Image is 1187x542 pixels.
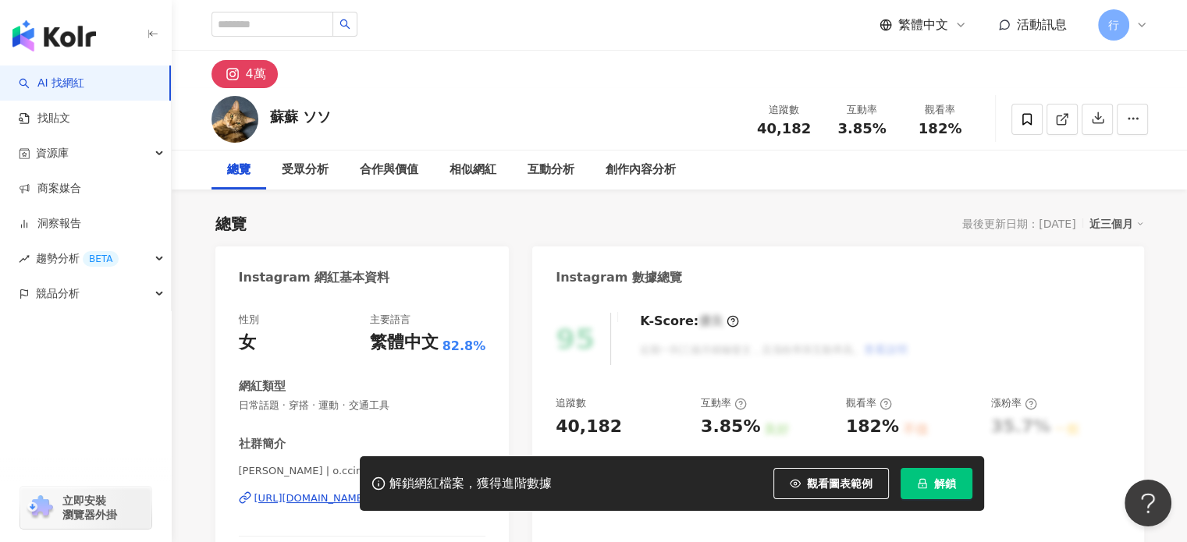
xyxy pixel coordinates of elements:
[62,494,117,522] span: 立即安裝 瀏覽器外掛
[211,60,278,88] button: 4萬
[701,415,760,439] div: 3.85%
[246,63,266,85] div: 4萬
[389,476,552,492] div: 解鎖網紅檔案，獲得進階數據
[556,396,586,410] div: 追蹤數
[606,161,676,179] div: 創作內容分析
[239,378,286,395] div: 網紅類型
[991,396,1037,410] div: 漲粉率
[20,487,151,529] a: chrome extension立即安裝 瀏覽器外掛
[239,331,256,355] div: 女
[19,111,70,126] a: 找貼文
[270,107,331,126] div: 蘇蘇 ソソ
[919,121,962,136] span: 182%
[19,181,81,197] a: 商案媒合
[227,161,251,179] div: 總覽
[239,399,486,413] span: 日常話題 · 穿搭 · 運動 · 交通工具
[36,276,80,311] span: 競品分析
[556,269,682,286] div: Instagram 數據總覽
[934,477,956,490] span: 解鎖
[807,477,872,490] span: 觀看圖表範例
[846,396,892,410] div: 觀看率
[215,213,247,235] div: 總覽
[846,415,899,439] div: 182%
[901,468,972,499] button: 解鎖
[12,20,96,51] img: logo
[19,76,84,91] a: searchAI 找網紅
[239,436,286,452] div: 社群簡介
[370,331,439,355] div: 繁體中文
[757,120,811,136] span: 40,182
[898,16,948,34] span: 繁體中文
[282,161,329,179] div: 受眾分析
[370,313,410,327] div: 主要語言
[36,136,69,171] span: 資源庫
[239,313,259,327] div: 性別
[19,253,30,264] span: rise
[755,102,814,118] div: 追蹤數
[1017,17,1067,32] span: 活動訊息
[450,161,496,179] div: 相似網紅
[36,241,119,276] span: 趨勢分析
[1108,16,1119,34] span: 行
[962,218,1075,230] div: 最後更新日期：[DATE]
[701,396,747,410] div: 互動率
[442,338,486,355] span: 82.8%
[1089,214,1144,234] div: 近三個月
[640,313,739,330] div: K-Score :
[19,216,81,232] a: 洞察報告
[25,495,55,520] img: chrome extension
[360,161,418,179] div: 合作與價值
[837,121,886,136] span: 3.85%
[773,468,889,499] button: 觀看圖表範例
[833,102,892,118] div: 互動率
[556,415,622,439] div: 40,182
[917,478,928,489] span: lock
[83,251,119,267] div: BETA
[339,19,350,30] span: search
[239,269,390,286] div: Instagram 網紅基本資料
[528,161,574,179] div: 互動分析
[911,102,970,118] div: 觀看率
[211,96,258,143] img: KOL Avatar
